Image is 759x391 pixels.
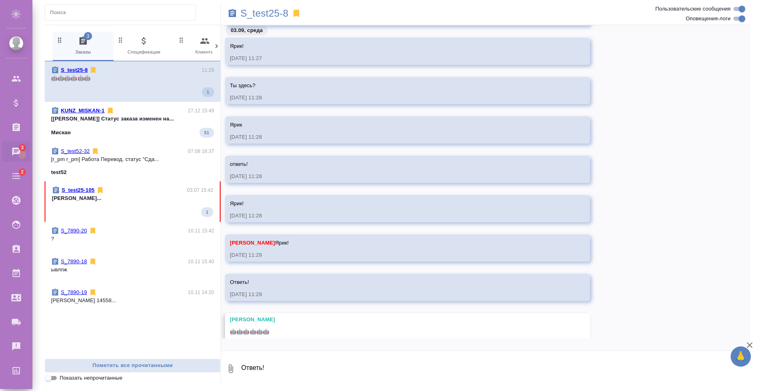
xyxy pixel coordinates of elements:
[45,142,221,181] div: S_test52-3207.08 16:37[r_pm r_pm] Работа Перевод. статус "Сда...test52
[230,240,289,246] span: Ярик!
[731,346,751,367] button: 🙏
[230,122,242,128] span: Ярик
[16,144,28,152] span: 3
[230,329,269,335] span: 🤖🤖🤖🤖🤖🤖
[89,66,97,74] svg: Отписаться
[230,54,562,62] div: [DATE] 11:27
[52,194,213,202] p: [PERSON_NAME]...
[62,187,94,193] a: S_test25-105
[230,172,562,180] div: [DATE] 11:28
[2,166,30,186] a: 2
[230,316,562,324] div: [PERSON_NAME]
[89,227,97,235] svg: Отписаться
[230,94,562,102] div: [DATE] 11:28
[45,253,221,284] div: S_7890-1810.11 15:40ывлпж
[230,240,275,246] span: [PERSON_NAME]
[202,88,214,96] span: 1
[91,147,99,155] svg: Отписаться
[231,26,263,34] p: 03.09, среда
[240,9,288,17] a: S_test25-8
[89,288,97,296] svg: Отписаться
[50,7,195,18] input: Поиск
[61,107,105,114] a: KUNZ_MISKAN-1
[230,133,562,141] div: [DATE] 11:28
[178,36,185,44] svg: Зажми и перетащи, чтобы поменять порядок вкладок
[199,129,214,137] span: 51
[45,359,221,373] button: Пометить все прочитанными
[45,102,221,142] div: KUNZ_MISKAN-127.12 15:49[[PERSON_NAME]] Статус заказа изменен на...Мискан51
[51,168,66,176] p: test52
[51,296,214,305] p: [PERSON_NAME] 14558...
[230,43,244,49] span: Ярик!
[61,148,90,154] a: S_test52-32
[16,168,28,176] span: 2
[734,348,748,365] span: 🙏
[188,258,214,266] p: 10.11 15:40
[230,290,562,299] div: [DATE] 11:29
[56,36,64,44] svg: Зажми и перетащи, чтобы поменять порядок вкладок
[117,36,124,44] svg: Зажми и перетащи, чтобы поменять порядок вкладок
[51,115,214,123] p: [[PERSON_NAME]] Статус заказа изменен на...
[61,289,87,295] a: S_7890-19
[230,212,562,220] div: [DATE] 11:28
[45,222,221,253] div: S_7890-2010.11 15:42?
[56,36,110,56] span: Заказы
[117,36,171,56] span: Спецификации
[45,284,221,314] div: S_7890-1910.11 14:20[PERSON_NAME] 14558...
[188,147,214,155] p: 07.08 16:37
[230,200,244,206] span: Ярик!
[230,279,249,285] span: Ответь!
[230,82,255,88] span: Ты здесь?
[61,67,88,73] a: S_test25-8
[106,107,114,115] svg: Отписаться
[686,15,731,23] span: Оповещения-логи
[188,227,214,235] p: 10.11 15:42
[51,129,71,137] p: Мискан
[202,66,214,74] p: 11:29
[51,155,214,163] p: [r_pm r_pm] Работа Перевод. статус "Сда...
[51,74,214,82] p: 🤖🤖🤖🤖🤖🤖
[51,266,214,274] p: ывлпж
[230,161,248,167] span: ответь!
[84,32,92,40] span: 3
[61,258,87,264] a: S_7890-18
[201,208,213,216] span: 1
[45,181,221,222] div: S_test25-10503.07 15:42[PERSON_NAME]...1
[655,5,731,13] span: Пользовательские сообщения
[60,374,122,382] span: Показать непрочитанные
[188,107,214,115] p: 27.12 15:49
[178,36,232,56] span: Клиенты
[187,186,213,194] p: 03.07 15:42
[230,251,562,259] div: [DATE] 11:29
[49,361,216,370] span: Пометить все прочитанными
[51,235,214,243] p: ?
[89,258,97,266] svg: Отписаться
[96,186,104,194] svg: Отписаться
[188,288,214,296] p: 10.11 14:20
[45,61,221,102] div: S_test25-811:29🤖🤖🤖🤖🤖🤖1
[2,142,30,162] a: 3
[61,228,87,234] a: S_7890-20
